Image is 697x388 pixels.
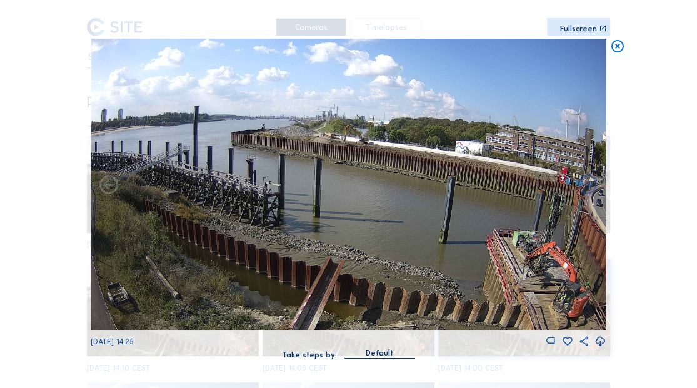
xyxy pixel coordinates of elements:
i: Forward [98,174,120,197]
div: Fullscreen [560,25,597,32]
div: Take steps by: [282,351,337,359]
i: Back [576,174,599,197]
div: Default [344,347,415,358]
div: Default [366,347,394,359]
img: Image [91,39,606,330]
span: [DATE] 14:25 [91,337,134,346]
